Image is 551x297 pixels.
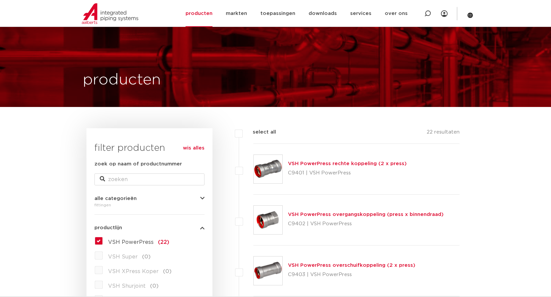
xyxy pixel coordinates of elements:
[83,69,161,91] h1: producten
[108,240,154,245] span: VSH PowerPress
[158,240,169,245] span: (22)
[94,196,205,201] button: alle categorieën
[254,206,282,234] img: Thumbnail for VSH PowerPress overgangskoppeling (press x binnendraad)
[288,161,407,166] a: VSH PowerPress rechte koppeling (2 x press)
[254,256,282,285] img: Thumbnail for VSH PowerPress overschuifkoppeling (2 x press)
[288,269,415,280] p: C9403 | VSH PowerPress
[94,196,137,201] span: alle categorieën
[94,142,205,155] h3: filter producten
[94,173,205,185] input: zoeken
[94,225,205,230] button: productlijn
[108,254,138,259] span: VSH Super
[243,128,276,136] label: select all
[288,212,444,217] a: VSH PowerPress overgangskoppeling (press x binnendraad)
[163,269,172,274] span: (0)
[288,219,444,229] p: C9402 | VSH PowerPress
[142,254,151,259] span: (0)
[183,144,205,152] a: wis alles
[94,225,122,230] span: productlijn
[94,201,205,209] div: fittingen
[150,283,159,289] span: (0)
[427,128,460,139] p: 22 resultaten
[288,168,407,178] p: C9401 | VSH PowerPress
[288,263,415,268] a: VSH PowerPress overschuifkoppeling (2 x press)
[94,160,182,168] label: zoek op naam of productnummer
[254,155,282,183] img: Thumbnail for VSH PowerPress rechte koppeling (2 x press)
[108,283,146,289] span: VSH Shurjoint
[108,269,159,274] span: VSH XPress Koper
